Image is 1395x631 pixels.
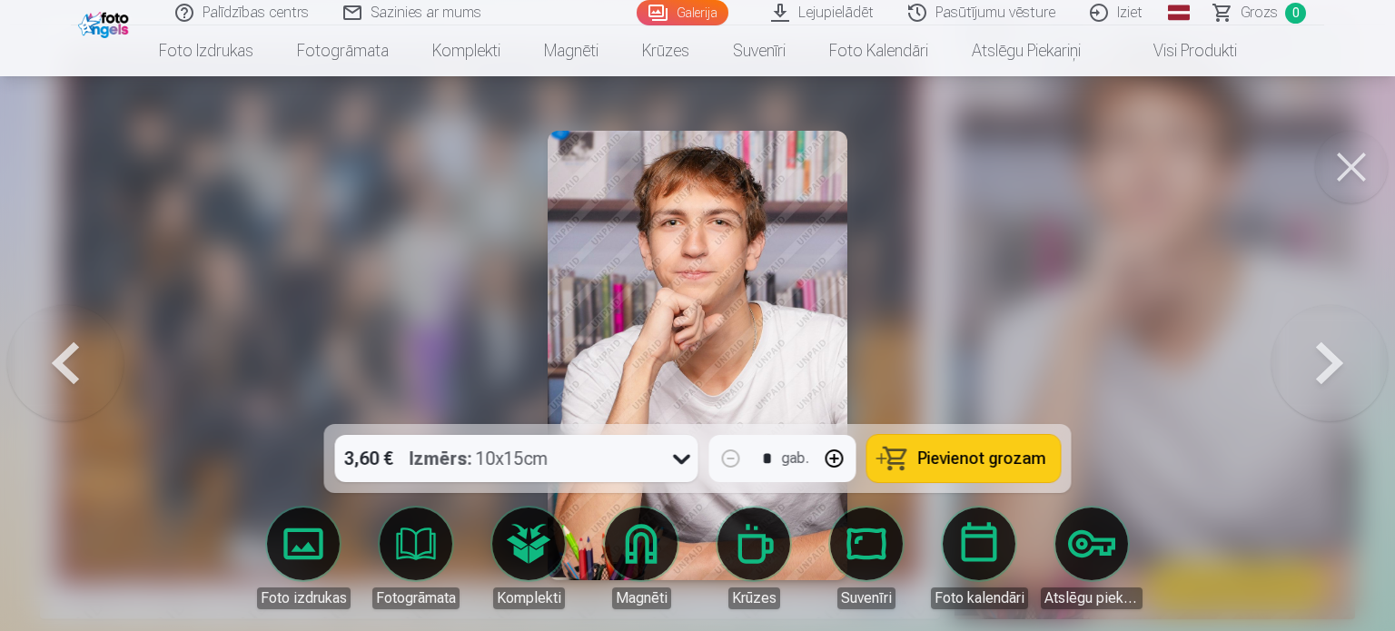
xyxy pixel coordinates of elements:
span: 0 [1285,3,1306,24]
a: Foto kalendāri [928,508,1030,609]
div: Atslēgu piekariņi [1041,587,1143,609]
a: Magnēti [590,508,692,609]
div: 3,60 € [335,435,402,482]
span: Pievienot grozam [918,450,1046,467]
div: Fotogrāmata [372,587,460,609]
a: Magnēti [522,25,620,76]
a: Fotogrāmata [365,508,467,609]
div: Komplekti [493,587,565,609]
a: Atslēgu piekariņi [1041,508,1143,609]
div: gab. [782,448,809,469]
div: Foto kalendāri [931,587,1028,609]
a: Krūzes [703,508,805,609]
img: /fa1 [78,7,134,38]
a: Komplekti [411,25,522,76]
a: Foto izdrukas [137,25,275,76]
div: Magnēti [612,587,671,609]
button: Pievienot grozam [867,435,1061,482]
a: Komplekti [478,508,579,609]
div: 10x15cm [410,435,549,482]
span: Grozs [1241,2,1278,24]
div: Suvenīri [837,587,895,609]
a: Suvenīri [816,508,917,609]
div: Foto izdrukas [257,587,351,609]
a: Fotogrāmata [275,25,411,76]
a: Foto izdrukas [252,508,354,609]
a: Foto kalendāri [807,25,950,76]
a: Krūzes [620,25,711,76]
a: Suvenīri [711,25,807,76]
strong: Izmērs : [410,446,472,471]
a: Visi produkti [1103,25,1259,76]
div: Krūzes [728,587,780,609]
a: Atslēgu piekariņi [950,25,1103,76]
